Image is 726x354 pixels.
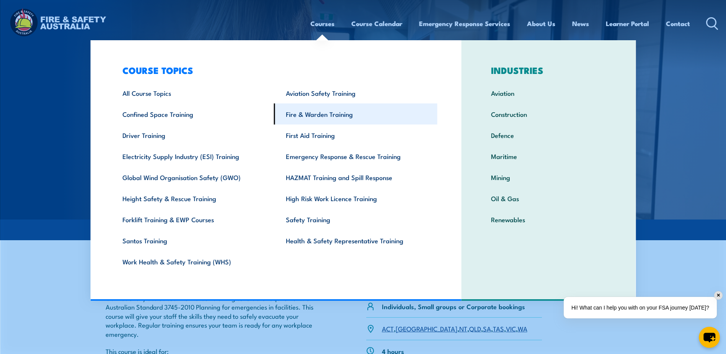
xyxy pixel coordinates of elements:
a: Construction [479,103,618,125]
a: Emergency Response & Rescue Training [274,146,437,167]
a: SA [483,324,491,333]
a: Confined Space Training [111,103,274,125]
a: [GEOGRAPHIC_DATA] [396,324,457,333]
a: Fire & Warden Training [274,103,437,125]
a: Driver Training [111,125,274,146]
a: Learner Portal [606,13,649,34]
a: All Course Topics [111,82,274,103]
a: Safety Training [274,209,437,230]
a: Defence [479,125,618,146]
a: Electricity Supply Industry (ESI) Training [111,146,274,167]
h3: COURSE TOPICS [111,65,437,75]
a: Emergency Response Services [419,13,510,34]
a: Course Calendar [351,13,402,34]
a: Oil & Gas [479,188,618,209]
p: Individuals, Small groups or Corporate bookings [382,302,525,311]
a: TAS [493,324,504,333]
a: Work Health & Safety Training (WHS) [111,251,274,272]
a: Height Safety & Rescue Training [111,188,274,209]
a: ACT [382,324,394,333]
button: chat-button [699,327,720,348]
a: First Aid Training [274,125,437,146]
a: Aviation [479,82,618,103]
a: Maritime [479,146,618,167]
a: NT [459,324,467,333]
p: , , , , , , , [382,324,527,333]
a: HAZMAT Training and Spill Response [274,167,437,188]
h3: INDUSTRIES [479,65,618,75]
a: Courses [310,13,334,34]
a: Santos Training [111,230,274,251]
a: Contact [666,13,690,34]
div: ✕ [714,291,723,300]
p: Our nationally accredited Fire Warden training covers the requirements of Australian Standard 374... [106,293,329,338]
a: News [572,13,589,34]
a: About Us [527,13,555,34]
a: WA [518,324,527,333]
a: Renewables [479,209,618,230]
a: Aviation Safety Training [274,82,437,103]
a: Forklift Training & EWP Courses [111,209,274,230]
a: High Risk Work Licence Training [274,188,437,209]
div: Hi! What can I help you with on your FSA journey [DATE]? [564,297,717,318]
a: QLD [469,324,481,333]
a: Health & Safety Representative Training [274,230,437,251]
a: Global Wind Organisation Safety (GWO) [111,167,274,188]
a: Mining [479,167,618,188]
a: VIC [506,324,516,333]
